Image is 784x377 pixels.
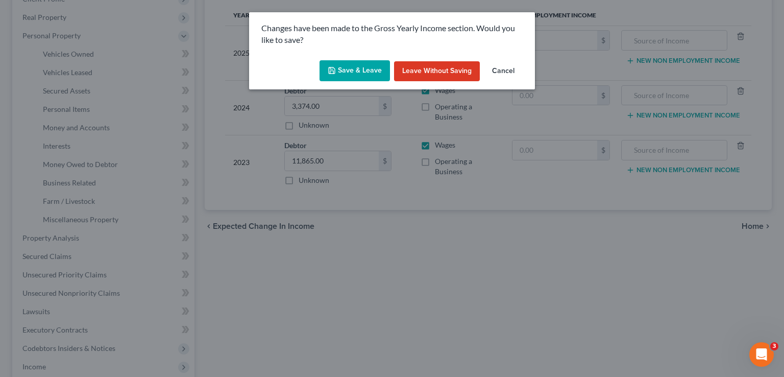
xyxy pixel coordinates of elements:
p: Changes have been made to the Gross Yearly Income section. Would you like to save? [261,22,523,46]
span: 3 [770,342,778,350]
button: Save & Leave [320,60,390,82]
button: Cancel [484,61,523,82]
button: Leave without Saving [394,61,480,82]
iframe: Intercom live chat [749,342,774,367]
